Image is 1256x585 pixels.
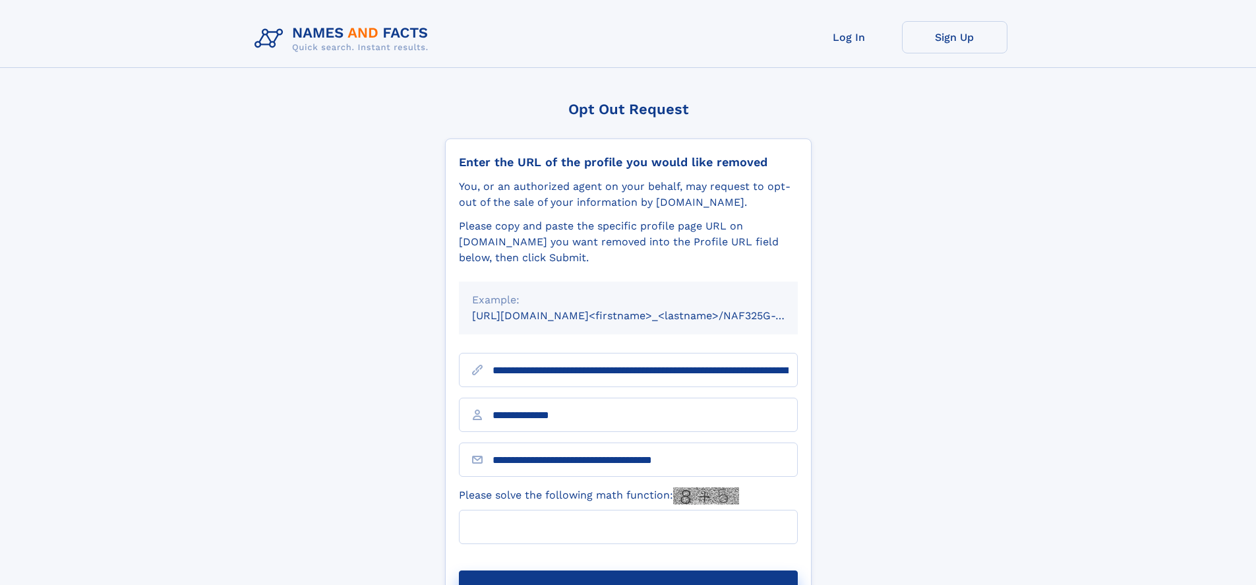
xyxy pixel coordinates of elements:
[472,309,823,322] small: [URL][DOMAIN_NAME]<firstname>_<lastname>/NAF325G-xxxxxxxx
[249,21,439,57] img: Logo Names and Facts
[445,101,812,117] div: Opt Out Request
[472,292,785,308] div: Example:
[459,487,739,505] label: Please solve the following math function:
[459,218,798,266] div: Please copy and paste the specific profile page URL on [DOMAIN_NAME] you want removed into the Pr...
[459,179,798,210] div: You, or an authorized agent on your behalf, may request to opt-out of the sale of your informatio...
[796,21,902,53] a: Log In
[902,21,1007,53] a: Sign Up
[459,155,798,169] div: Enter the URL of the profile you would like removed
